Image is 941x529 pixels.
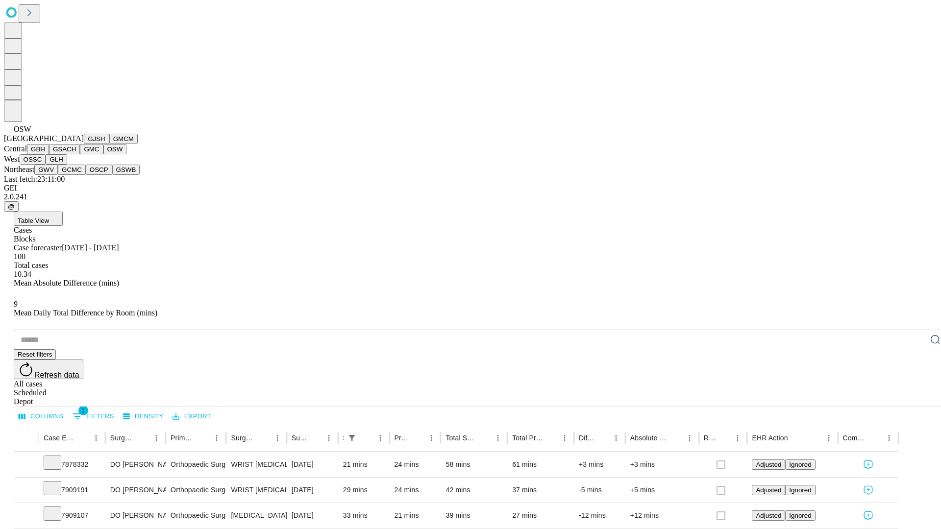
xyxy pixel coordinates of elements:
span: Last fetch: 23:11:00 [4,175,65,183]
span: Ignored [789,461,811,468]
div: 2.0.241 [4,192,937,201]
span: @ [8,203,15,210]
div: [MEDICAL_DATA] RELEASE [231,503,281,528]
button: GLH [46,154,67,165]
span: 10.34 [14,270,31,278]
button: Menu [731,431,744,445]
div: 58 mins [446,452,502,477]
div: Orthopaedic Surgery [171,478,221,503]
div: 42 mins [446,478,502,503]
button: GCMC [58,165,86,175]
span: Adjusted [756,486,781,494]
div: GEI [4,184,937,192]
span: Case forecaster [14,243,62,252]
button: GMCM [109,134,138,144]
button: OSSC [20,154,46,165]
button: Select columns [16,409,66,424]
div: Total Predicted Duration [512,434,543,442]
button: GSACH [49,144,80,154]
button: Adjusted [752,459,785,470]
button: Sort [308,431,322,445]
button: Menu [491,431,505,445]
span: Central [4,144,27,153]
span: Adjusted [756,512,781,519]
button: Adjusted [752,510,785,521]
button: GBH [27,144,49,154]
div: 7878332 [44,452,100,477]
button: Sort [868,431,882,445]
div: Surgery Name [231,434,255,442]
div: -5 mins [579,478,620,503]
div: Primary Service [171,434,195,442]
div: Case Epic Id [44,434,74,442]
div: DO [PERSON_NAME] [PERSON_NAME] Do [110,452,161,477]
button: Menu [149,431,163,445]
button: Menu [882,431,896,445]
span: OSW [14,125,31,133]
div: Resolved in EHR [704,434,717,442]
div: 21 mins [343,452,385,477]
div: 7909107 [44,503,100,528]
span: Total cases [14,261,48,269]
button: Sort [544,431,558,445]
span: Ignored [789,512,811,519]
div: EHR Action [752,434,788,442]
span: 9 [14,300,18,308]
button: Show filters [345,431,359,445]
button: Adjusted [752,485,785,495]
div: 39 mins [446,503,502,528]
div: 33 mins [343,503,385,528]
button: Ignored [785,459,815,470]
div: Surgery Date [292,434,307,442]
div: DO [PERSON_NAME] [PERSON_NAME] Do [110,478,161,503]
button: Sort [789,431,803,445]
div: 61 mins [512,452,569,477]
button: OSCP [86,165,112,175]
button: GWV [34,165,58,175]
span: [DATE] - [DATE] [62,243,119,252]
button: Menu [271,431,284,445]
div: 7909191 [44,478,100,503]
button: Sort [196,431,210,445]
button: Refresh data [14,360,83,379]
span: Table View [18,217,49,224]
div: 21 mins [395,503,436,528]
button: Sort [136,431,149,445]
button: Menu [609,431,623,445]
span: Mean Absolute Difference (mins) [14,279,119,287]
button: GMC [80,144,103,154]
div: Total Scheduled Duration [446,434,476,442]
button: Sort [669,431,683,445]
button: Expand [19,507,34,525]
button: Sort [595,431,609,445]
button: Menu [683,431,696,445]
button: Sort [717,431,731,445]
div: DO [PERSON_NAME] [PERSON_NAME] Do [110,503,161,528]
span: 1 [78,406,88,415]
button: Sort [477,431,491,445]
button: Reset filters [14,349,56,360]
button: Sort [360,431,373,445]
div: Comments [843,434,867,442]
div: +3 mins [579,452,620,477]
div: Predicted In Room Duration [395,434,410,442]
div: Orthopaedic Surgery [171,503,221,528]
div: -12 mins [579,503,620,528]
div: [DATE] [292,478,333,503]
button: Ignored [785,510,815,521]
span: Refresh data [34,371,79,379]
button: OSW [103,144,127,154]
button: Menu [822,431,836,445]
button: Menu [424,431,438,445]
span: Ignored [789,486,811,494]
div: WRIST [MEDICAL_DATA] SURGERY RELEASE TRANSVERSE [MEDICAL_DATA] LIGAMENT [231,478,281,503]
button: @ [4,201,19,212]
span: Reset filters [18,351,52,358]
div: WRIST [MEDICAL_DATA] SURGERY RELEASE TRANSVERSE [MEDICAL_DATA] LIGAMENT [231,452,281,477]
div: +12 mins [630,503,694,528]
span: Adjusted [756,461,781,468]
div: 37 mins [512,478,569,503]
button: Expand [19,457,34,474]
div: Surgeon Name [110,434,135,442]
div: [DATE] [292,452,333,477]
